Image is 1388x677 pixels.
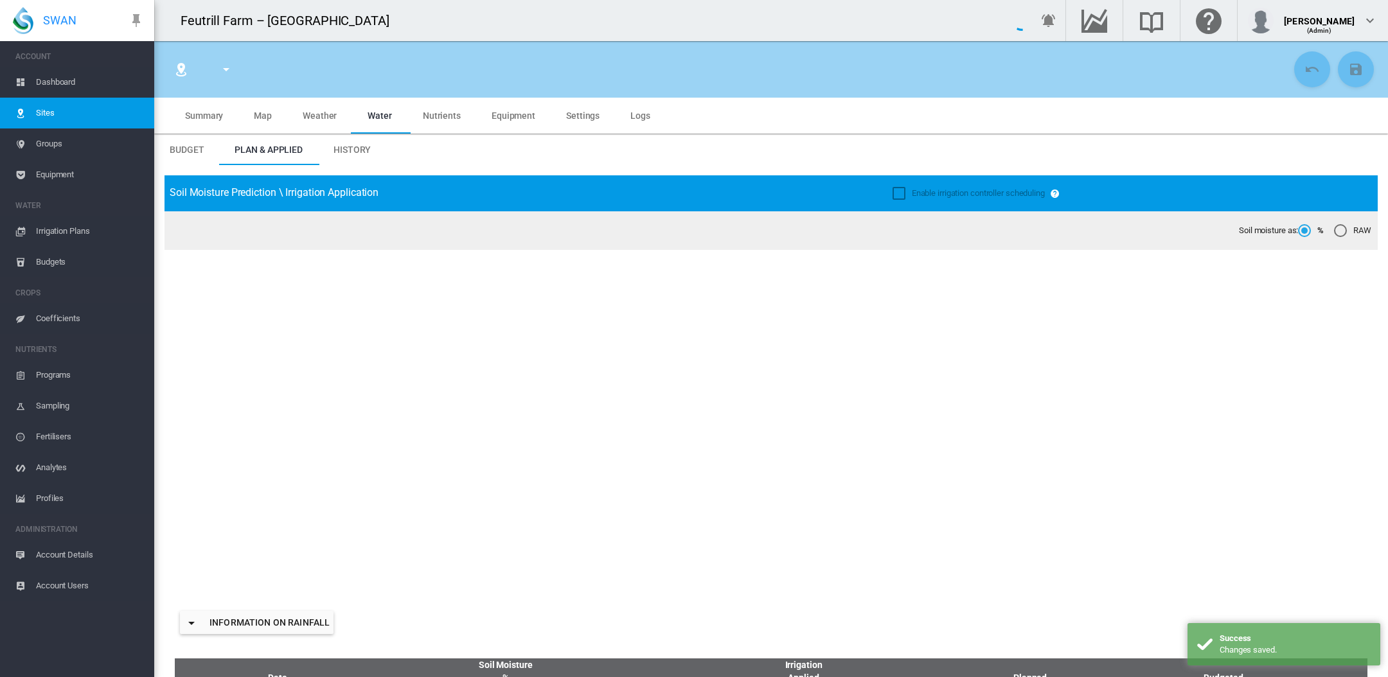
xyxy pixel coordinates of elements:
span: (Admin) [1307,27,1332,34]
span: Weather [303,110,337,121]
span: Soil moisture as: [1239,225,1298,236]
md-icon: Click here for help [1193,13,1224,28]
button: Cancel Changes [1294,51,1330,87]
span: Logs [630,110,650,121]
img: SWAN-Landscape-Logo-Colour-drop.png [13,7,33,34]
button: icon-menu-downInformation on Rainfall [180,611,334,634]
span: Summary [185,110,223,121]
span: CROPS [15,283,144,303]
div: [PERSON_NAME] [1284,10,1355,22]
button: icon-bell-ring [1036,8,1062,33]
md-icon: icon-menu-down [218,62,234,77]
span: Account Details [36,540,144,570]
md-radio-button: RAW [1334,225,1371,237]
span: SWAN [43,12,76,28]
span: Groups [36,128,144,159]
span: ACCOUNT [15,46,144,67]
div: Feutrill Farm – [GEOGRAPHIC_DATA] [181,12,401,30]
span: Account Users [36,570,144,601]
md-icon: icon-pin [129,13,144,28]
div: Success Changes saved. [1188,623,1380,665]
md-icon: icon-menu-down [184,615,199,631]
span: Equipment [492,110,535,121]
span: Budget [170,145,204,155]
span: Plan & Applied [235,145,303,155]
md-icon: icon-content-save [1348,62,1364,77]
span: History [334,145,371,155]
span: ADMINISTRATION [15,519,144,540]
div: Success [1220,633,1371,644]
button: Save Changes [1338,51,1374,87]
span: Sampling [36,391,144,421]
img: profile.jpg [1248,8,1274,33]
md-icon: icon-map-marker-radius [173,62,189,77]
button: icon-menu-down [213,57,239,82]
span: Irrigation Plans [36,216,144,247]
md-icon: icon-chevron-down [1362,13,1378,28]
button: Click to go to list of Sites [168,57,194,82]
span: Settings [566,110,600,121]
md-radio-button: % [1298,225,1324,237]
span: Dashboard [36,67,144,98]
md-icon: icon-bell-ring [1041,13,1056,28]
span: NUTRIENTS [15,339,144,360]
md-checkbox: Enable irrigation controller scheduling [893,188,1045,200]
span: Programs [36,360,144,391]
md-icon: Search the knowledge base [1136,13,1167,28]
span: Soil Moisture Prediction \ Irrigation Application [170,186,378,198]
span: Fertilisers [36,421,144,452]
span: Sites [36,98,144,128]
span: Analytes [36,452,144,483]
span: Budgets [36,247,144,277]
div: Changes saved. [1220,644,1371,656]
span: Profiles [36,483,144,514]
span: Equipment [36,159,144,190]
span: Coefficients [36,303,144,334]
span: Enable irrigation controller scheduling [912,188,1045,198]
md-icon: Go to the Data Hub [1079,13,1110,28]
span: Nutrients [423,110,461,121]
span: WATER [15,195,144,216]
md-icon: icon-undo [1304,62,1320,77]
span: Water [368,110,392,121]
span: Map [254,110,272,121]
